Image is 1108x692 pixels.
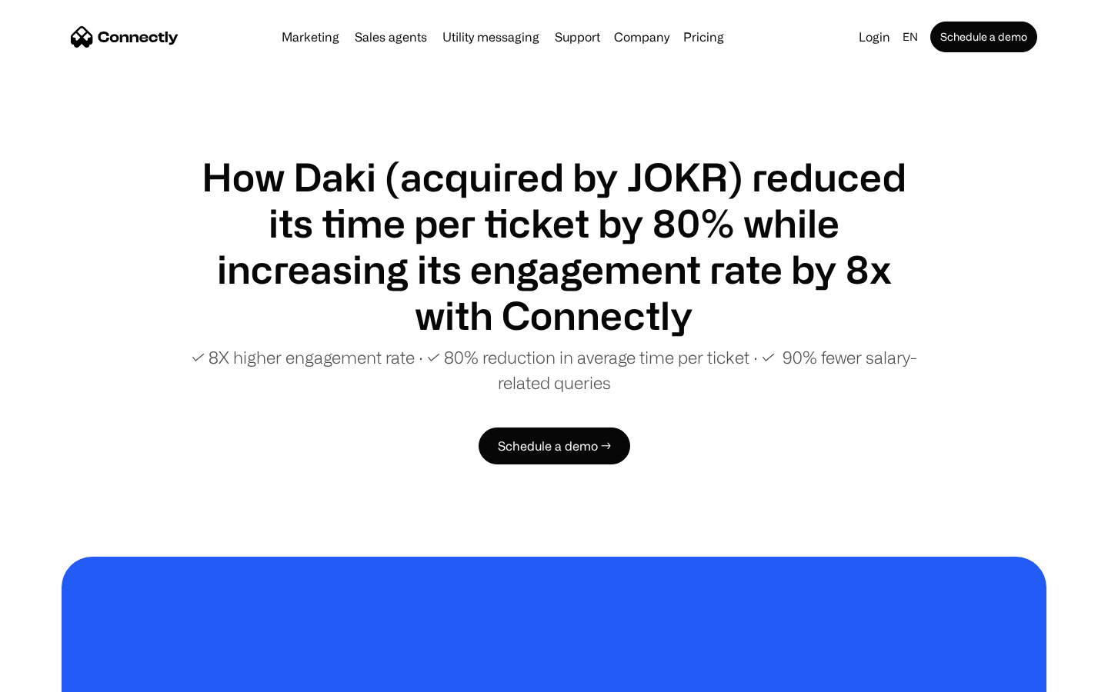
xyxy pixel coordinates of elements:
[275,31,345,43] a: Marketing
[930,22,1037,52] a: Schedule a demo
[185,344,923,395] p: ✓ 8X higher engagement rate ∙ ✓ 80% reduction in average time per ticket ∙ ✓ 90% fewer salary-rel...
[614,26,669,48] div: Company
[479,428,630,464] a: Schedule a demo →
[185,154,923,338] h1: How Daki (acquired by JOKR) reduced its time per ticket by 80% while increasing its engagement ra...
[436,31,546,43] a: Utility messaging
[15,664,92,687] aside: Language selected: English
[677,31,730,43] a: Pricing
[549,31,606,43] a: Support
[31,665,92,687] ul: Language list
[903,26,918,48] div: en
[349,31,433,43] a: Sales agents
[853,26,896,48] a: Login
